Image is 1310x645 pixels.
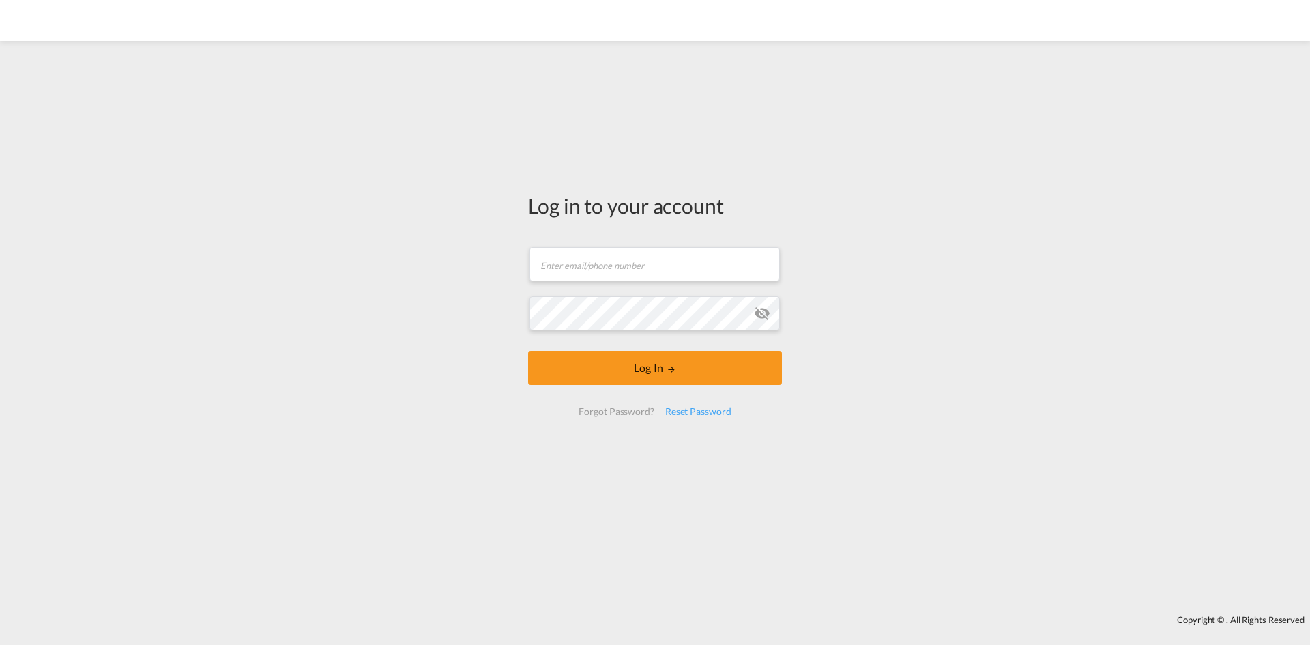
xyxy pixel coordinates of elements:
div: Log in to your account [528,191,782,220]
div: Reset Password [660,399,737,424]
md-icon: icon-eye-off [754,305,770,321]
div: Forgot Password? [573,399,659,424]
button: LOGIN [528,351,782,385]
input: Enter email/phone number [529,247,780,281]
